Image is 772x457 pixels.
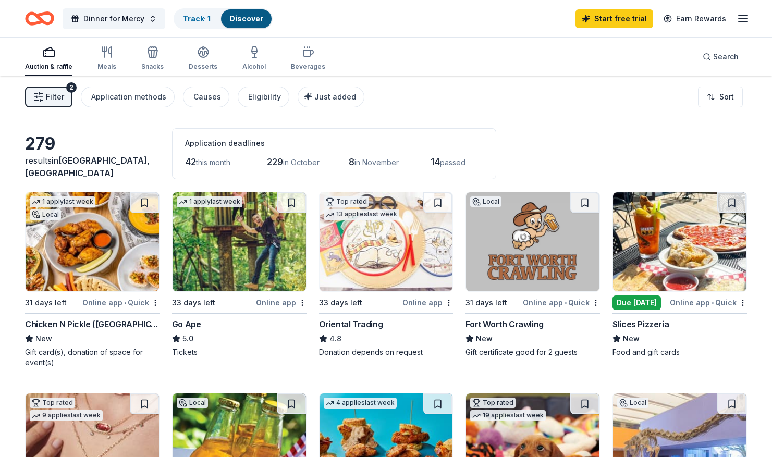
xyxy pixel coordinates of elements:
a: Image for Go Ape1 applylast week33 days leftOnline appGo Ape5.0Tickets [172,192,307,357]
span: 4.8 [329,332,341,345]
span: Sort [719,91,734,103]
div: Eligibility [248,91,281,103]
div: Local [470,196,501,207]
div: Local [617,398,648,408]
div: 13 applies last week [324,209,399,220]
a: Track· 1 [183,14,211,23]
img: Image for Slices Pizzeria [613,192,746,291]
a: Image for Oriental TradingTop rated13 applieslast week33 days leftOnline appOriental Trading4.8Do... [319,192,454,357]
div: 19 applies last week [470,410,546,421]
button: Desserts [189,42,217,76]
div: Auction & raffle [25,63,72,71]
span: New [623,332,640,345]
div: Beverages [291,63,325,71]
span: • [565,299,567,307]
div: results [25,154,160,179]
div: Oriental Trading [319,318,383,330]
div: Top rated [470,398,516,408]
button: Just added [298,87,364,107]
div: 1 apply last week [177,196,242,207]
div: Local [30,209,61,220]
div: 279 [25,133,160,154]
span: • [124,299,126,307]
button: Eligibility [238,87,289,107]
span: 229 [267,156,283,167]
span: this month [196,158,230,167]
div: Due [DATE] [612,295,661,310]
div: Top rated [324,196,369,207]
span: New [476,332,493,345]
img: Image for Go Ape [173,192,306,291]
button: Track· 1Discover [174,8,273,29]
span: in October [283,158,320,167]
div: Top rated [30,398,75,408]
button: Meals [97,42,116,76]
img: Image for Oriental Trading [320,192,453,291]
span: [GEOGRAPHIC_DATA], [GEOGRAPHIC_DATA] [25,155,150,178]
div: Online app [256,296,307,309]
div: Alcohol [242,63,266,71]
span: Dinner for Mercy [83,13,144,25]
span: 8 [349,156,354,167]
span: in [25,155,150,178]
span: 5.0 [182,332,193,345]
a: Image for Fort Worth CrawlingLocal31 days leftOnline app•QuickFort Worth CrawlingNewGift certific... [465,192,600,357]
div: 9 applies last week [30,410,103,421]
div: Go Ape [172,318,201,330]
span: in November [354,158,399,167]
img: Image for Fort Worth Crawling [466,192,599,291]
div: Food and gift cards [612,347,747,357]
div: Online app [402,296,453,309]
div: Donation depends on request [319,347,454,357]
div: 31 days left [25,297,67,309]
a: Image for Chicken N Pickle (Grand Prairie)1 applylast weekLocal31 days leftOnline app•QuickChicke... [25,192,160,368]
button: Causes [183,87,229,107]
span: New [35,332,52,345]
div: Fort Worth Crawling [465,318,543,330]
div: Online app Quick [523,296,600,309]
div: Snacks [141,63,164,71]
span: Filter [46,91,64,103]
div: Chicken N Pickle ([GEOGRAPHIC_DATA]) [25,318,160,330]
button: Filter2 [25,87,72,107]
button: Snacks [141,42,164,76]
div: Gift card(s), donation of space for event(s) [25,347,160,368]
button: Application methods [81,87,175,107]
div: Desserts [189,63,217,71]
div: Tickets [172,347,307,357]
div: Online app Quick [670,296,747,309]
span: 42 [185,156,196,167]
div: Application deadlines [185,137,483,150]
span: Just added [314,92,356,101]
a: Home [25,6,54,31]
button: Sort [698,87,743,107]
div: Local [177,398,208,408]
div: 33 days left [319,297,362,309]
div: 2 [66,82,77,93]
div: 1 apply last week [30,196,95,207]
a: Earn Rewards [657,9,732,28]
div: Causes [193,91,221,103]
div: Slices Pizzeria [612,318,669,330]
button: Beverages [291,42,325,76]
div: 4 applies last week [324,398,397,409]
a: Discover [229,14,263,23]
div: Online app Quick [82,296,160,309]
a: Image for Slices PizzeriaDue [DATE]Online app•QuickSlices PizzeriaNewFood and gift cards [612,192,747,357]
div: Gift certificate good for 2 guests [465,347,600,357]
button: Search [694,46,747,67]
div: 33 days left [172,297,215,309]
div: 31 days left [465,297,507,309]
a: Start free trial [575,9,653,28]
span: 14 [431,156,440,167]
button: Dinner for Mercy [63,8,165,29]
span: passed [440,158,465,167]
span: Search [713,51,739,63]
div: Meals [97,63,116,71]
img: Image for Chicken N Pickle (Grand Prairie) [26,192,159,291]
button: Alcohol [242,42,266,76]
div: Application methods [91,91,166,103]
span: • [712,299,714,307]
button: Auction & raffle [25,42,72,76]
